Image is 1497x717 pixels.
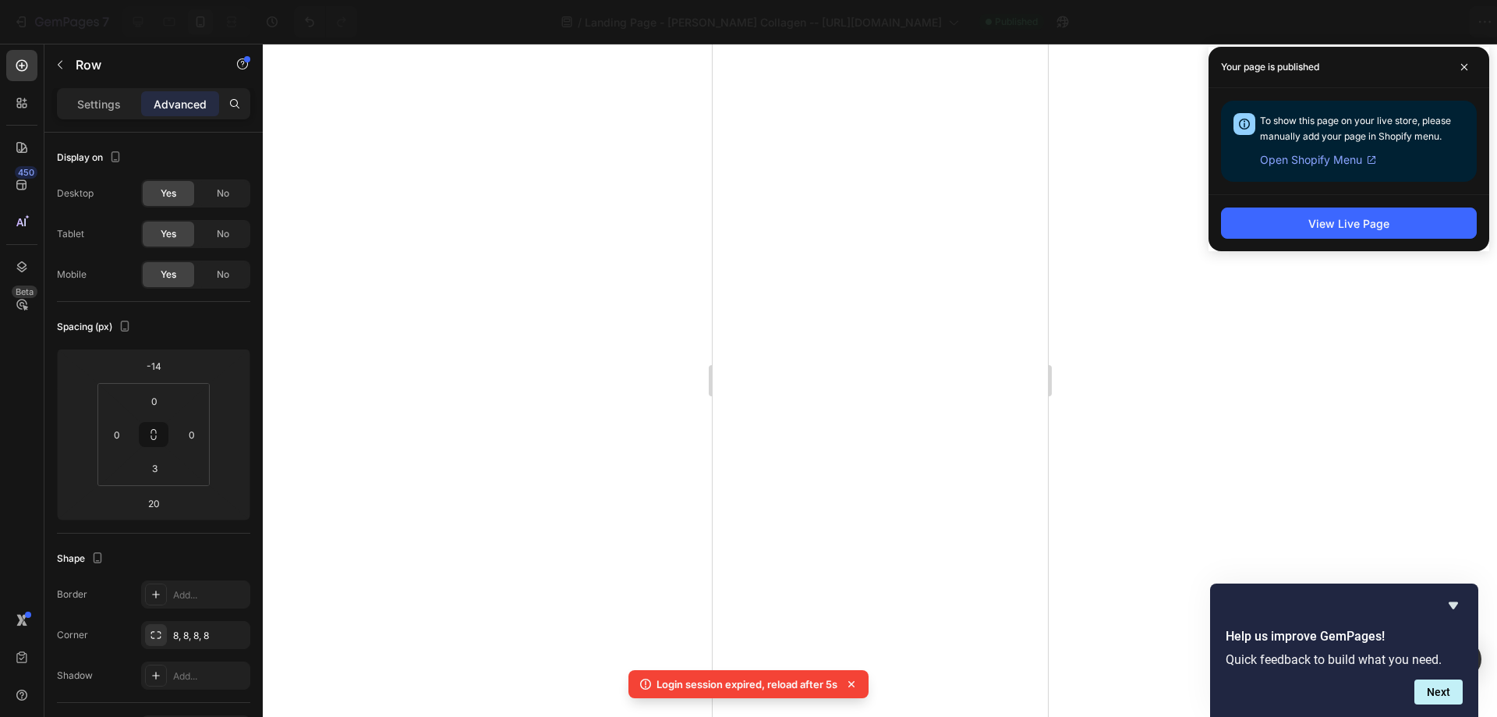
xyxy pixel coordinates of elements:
span: To show this page on your live store, please manually add your page in Shopify menu. [1260,115,1451,142]
h2: Help us improve GemPages! [1226,627,1463,646]
span: No [217,186,229,201]
button: Hide survey [1444,596,1463,615]
div: Spacing (px) [57,317,134,338]
span: Open Shopify Menu [1260,151,1362,169]
iframe: Design area [713,44,1048,717]
div: Border [57,587,87,602]
button: 7 [6,6,116,37]
button: Next question [1414,680,1463,705]
div: Add... [173,588,246,602]
span: Yes [161,227,176,241]
p: Row [76,55,208,74]
input: 0px [180,423,203,446]
p: Settings [77,96,121,112]
p: Quick feedback to build what you need. [1226,652,1463,667]
div: 8, 8, 8, 8 [173,629,246,643]
div: Mobile [57,268,87,282]
input: 20 [138,492,169,515]
p: 7 [102,12,109,31]
p: Login session expired, reload after 5s [656,676,837,692]
div: View Live Page [1308,215,1389,232]
input: auto [218,423,242,446]
input: auto [65,423,89,446]
div: Undo/Redo [294,6,357,37]
input: -14 [138,354,169,378]
span: No [217,227,229,241]
input: 0px [105,423,129,446]
span: Save [1349,16,1375,29]
div: Shape [57,548,107,570]
p: Your page is published [1221,59,1319,75]
div: Tablet [57,227,84,241]
span: / [578,14,582,30]
p: Advanced [154,96,207,112]
div: 450 [15,166,37,179]
div: Add... [173,669,246,683]
button: View Live Page [1221,208,1477,239]
span: Yes [161,186,176,201]
div: Display on [57,147,125,169]
div: Desktop [57,186,94,201]
div: Corner [57,628,88,642]
span: Published [995,15,1038,29]
div: Help us improve GemPages! [1226,596,1463,705]
input: 3px [139,456,170,480]
span: No [217,268,229,282]
div: Publish [1407,14,1446,30]
div: Shadow [57,669,93,683]
div: Beta [12,286,37,298]
span: Yes [161,268,176,282]
button: Publish [1393,6,1459,37]
span: Landing Page - [PERSON_NAME] Collagen -- [URL][DOMAIN_NAME] [585,14,942,30]
button: Save [1336,6,1387,37]
input: 0px [139,389,170,413]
